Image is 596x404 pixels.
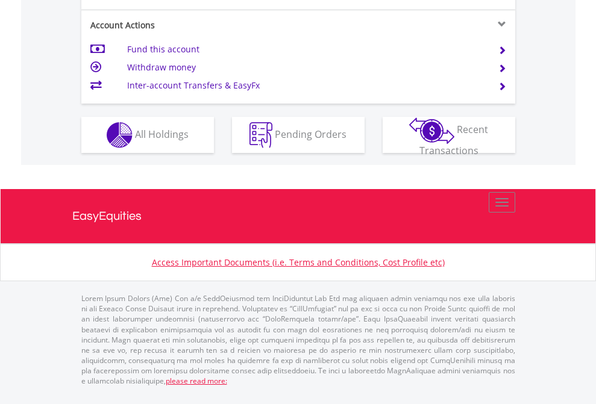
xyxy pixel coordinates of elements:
[166,376,227,386] a: please read more:
[152,256,445,268] a: Access Important Documents (i.e. Terms and Conditions, Cost Profile etc)
[127,40,483,58] td: Fund this account
[81,19,298,31] div: Account Actions
[127,76,483,95] td: Inter-account Transfers & EasyFx
[409,117,454,144] img: transactions-zar-wht.png
[107,122,133,148] img: holdings-wht.png
[72,189,524,243] a: EasyEquities
[135,127,189,140] span: All Holdings
[275,127,347,140] span: Pending Orders
[383,117,515,153] button: Recent Transactions
[249,122,272,148] img: pending_instructions-wht.png
[81,293,515,386] p: Lorem Ipsum Dolors (Ame) Con a/e SeddOeiusmod tem InciDiduntut Lab Etd mag aliquaen admin veniamq...
[127,58,483,76] td: Withdraw money
[81,117,214,153] button: All Holdings
[232,117,365,153] button: Pending Orders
